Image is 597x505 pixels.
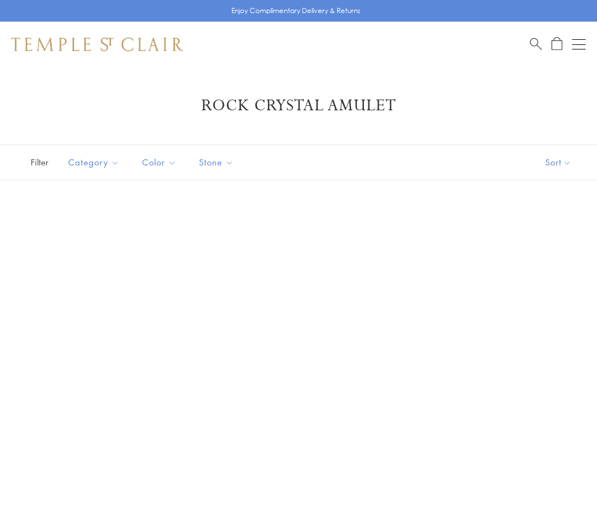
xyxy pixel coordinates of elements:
[231,5,360,16] p: Enjoy Complimentary Delivery & Returns
[572,38,586,51] button: Open navigation
[136,155,185,169] span: Color
[28,96,569,116] h1: Rock Crystal Amulet
[193,155,242,169] span: Stone
[63,155,128,169] span: Category
[190,150,242,175] button: Stone
[530,37,542,51] a: Search
[552,37,562,51] a: Open Shopping Bag
[60,150,128,175] button: Category
[11,38,183,51] img: Temple St. Clair
[134,150,185,175] button: Color
[520,145,597,180] button: Show sort by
